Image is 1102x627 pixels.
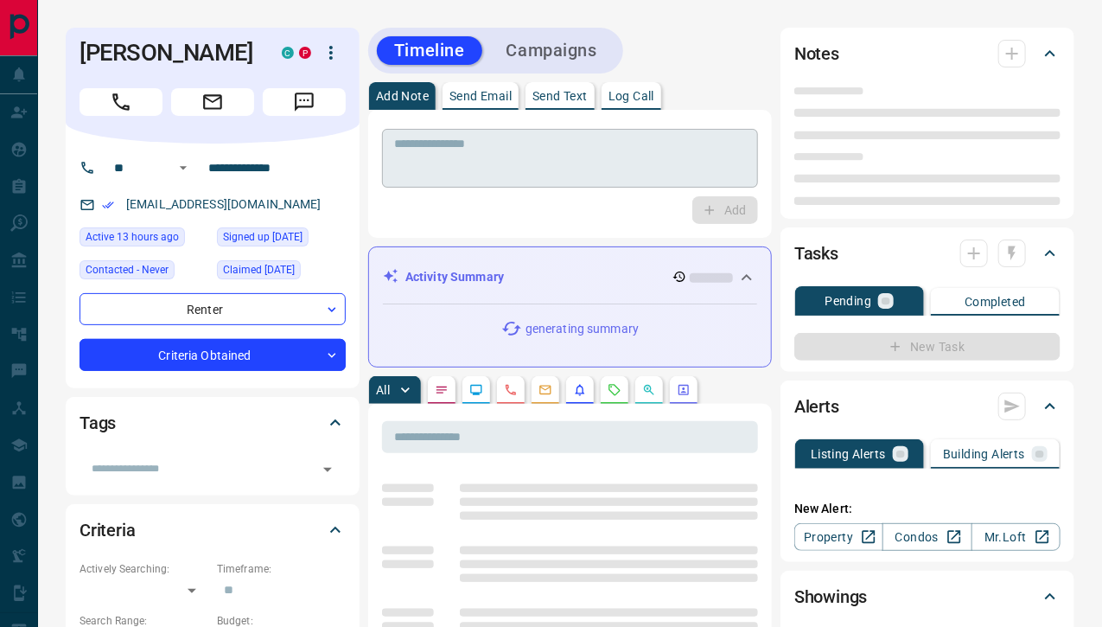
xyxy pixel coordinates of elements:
[435,383,449,397] svg: Notes
[80,561,208,577] p: Actively Searching:
[794,240,838,267] h2: Tasks
[171,88,254,116] span: Email
[794,500,1061,518] p: New Alert:
[80,516,136,544] h2: Criteria
[794,583,868,611] h2: Showings
[526,320,639,338] p: generating summary
[282,47,294,59] div: condos.ca
[80,339,346,371] div: Criteria Obtained
[794,523,883,551] a: Property
[573,383,587,397] svg: Listing Alerts
[80,227,208,252] div: Mon Sep 15 2025
[532,90,588,102] p: Send Text
[882,523,971,551] a: Condos
[86,228,179,246] span: Active 13 hours ago
[126,197,322,211] a: [EMAIL_ADDRESS][DOMAIN_NAME]
[965,296,1026,308] p: Completed
[825,295,872,307] p: Pending
[80,293,346,325] div: Renter
[642,383,656,397] svg: Opportunities
[80,509,346,551] div: Criteria
[449,90,512,102] p: Send Email
[608,383,621,397] svg: Requests
[80,88,162,116] span: Call
[102,199,114,211] svg: Email Verified
[376,90,429,102] p: Add Note
[217,561,346,577] p: Timeframe:
[376,384,390,396] p: All
[217,227,346,252] div: Wed Sep 10 2025
[377,36,482,65] button: Timeline
[794,233,1061,274] div: Tasks
[469,383,483,397] svg: Lead Browsing Activity
[263,88,346,116] span: Message
[794,386,1061,427] div: Alerts
[223,261,295,278] span: Claimed [DATE]
[299,47,311,59] div: property.ca
[811,448,886,460] p: Listing Alerts
[383,261,757,293] div: Activity Summary
[608,90,654,102] p: Log Call
[677,383,691,397] svg: Agent Actions
[794,393,839,420] h2: Alerts
[217,260,346,285] div: Wed Sep 10 2025
[794,33,1061,74] div: Notes
[794,576,1061,617] div: Showings
[80,39,256,67] h1: [PERSON_NAME]
[538,383,552,397] svg: Emails
[86,261,169,278] span: Contacted - Never
[223,228,303,246] span: Signed up [DATE]
[173,157,194,178] button: Open
[80,402,346,444] div: Tags
[971,523,1061,551] a: Mr.Loft
[315,457,340,482] button: Open
[794,40,839,67] h2: Notes
[80,409,116,437] h2: Tags
[405,268,504,286] p: Activity Summary
[943,448,1025,460] p: Building Alerts
[504,383,518,397] svg: Calls
[489,36,615,65] button: Campaigns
